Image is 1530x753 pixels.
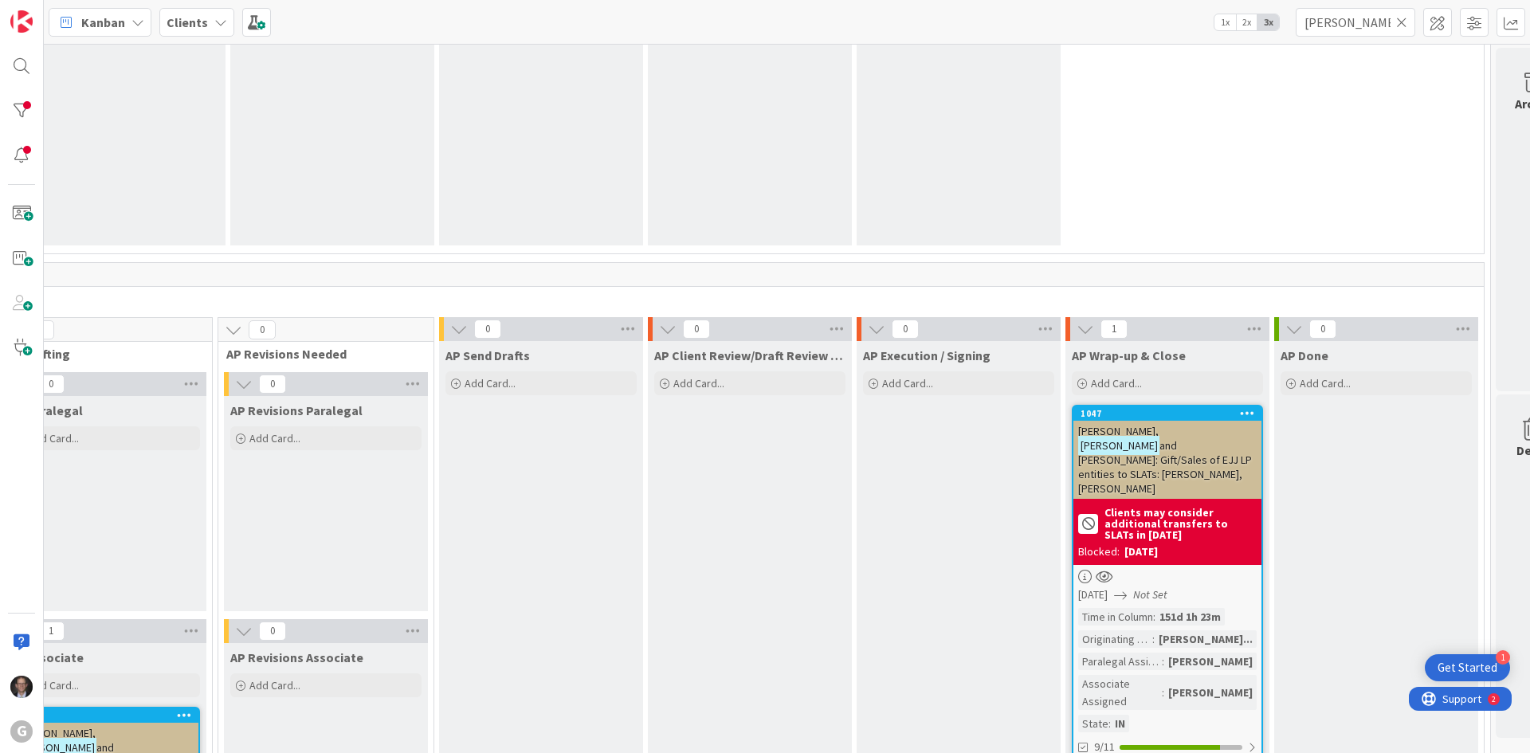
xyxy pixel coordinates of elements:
div: G [10,720,33,743]
span: AP Paralegal [9,402,83,418]
div: 151d 1h 23m [1155,608,1225,626]
span: AP Revisions Associate [230,649,363,665]
span: : [1152,630,1155,648]
span: Add Card... [28,431,79,445]
span: 0 [259,375,286,394]
span: 2x [1236,14,1257,30]
span: 0 [683,320,710,339]
span: : [1153,608,1155,626]
div: 2054 [18,710,198,721]
mark: [PERSON_NAME] [1078,436,1159,454]
span: : [1162,653,1164,670]
span: and [PERSON_NAME]: Gift/Sales of EJJ LP entities to SLATs: [PERSON_NAME], [PERSON_NAME] [1078,438,1252,496]
div: [PERSON_NAME] [1164,653,1257,670]
span: 1 [37,622,65,641]
img: Visit kanbanzone.com [10,10,33,33]
div: [DATE] [1124,543,1158,560]
span: 0 [1309,320,1336,339]
span: AP Execution / Signing [863,347,991,363]
span: [PERSON_NAME], [1078,424,1159,438]
div: State [1078,715,1108,732]
div: 2 [83,6,87,19]
span: AP Associate [9,649,84,665]
span: AP Wrap-up & Close [1072,347,1186,363]
span: Add Card... [249,678,300,692]
div: IN [1111,715,1129,732]
div: Paralegal Assigned [1078,653,1162,670]
span: Add Card... [1091,376,1142,390]
span: Add Card... [249,431,300,445]
div: 1047 [1073,406,1261,421]
span: Add Card... [1300,376,1351,390]
span: 1x [1214,14,1236,30]
span: [PERSON_NAME], [15,726,96,740]
b: Clients [167,14,208,30]
div: Originating Attorney [1078,630,1152,648]
span: [DATE] [1078,586,1108,603]
span: AP Revisions Paralegal [230,402,363,418]
div: 1047 [1081,408,1261,419]
span: AP Revisions Needed [226,346,414,362]
div: [PERSON_NAME]... [1155,630,1257,648]
div: 1 [1496,650,1510,665]
span: AP Client Review/Draft Review Meeting [654,347,845,363]
span: 1 [1100,320,1128,339]
span: Add Card... [882,376,933,390]
span: Add Card... [465,376,516,390]
span: 0 [259,622,286,641]
b: Clients may consider additional transfers to SLATs in [DATE] [1104,507,1257,540]
span: Add Card... [673,376,724,390]
span: Add Card... [28,678,79,692]
span: 0 [249,320,276,339]
span: 0 [892,320,919,339]
span: 0 [474,320,501,339]
div: Blocked: [1078,543,1120,560]
div: [PERSON_NAME] [1164,684,1257,701]
span: AP Drafting [5,346,192,362]
span: 0 [37,375,65,394]
span: Support [33,2,73,22]
span: Kanban [81,13,125,32]
div: Get Started [1438,660,1497,676]
div: Open Get Started checklist, remaining modules: 1 [1425,654,1510,681]
div: 1047[PERSON_NAME],[PERSON_NAME]and [PERSON_NAME]: Gift/Sales of EJJ LP entities to SLATs: [PERSON... [1073,406,1261,499]
span: : [1108,715,1111,732]
div: Associate Assigned [1078,675,1162,710]
input: Quick Filter... [1296,8,1415,37]
span: AP Done [1281,347,1328,363]
span: 3x [1257,14,1279,30]
i: Not Set [1133,587,1167,602]
span: : [1162,684,1164,701]
img: JT [10,676,33,698]
span: AP Send Drafts [445,347,530,363]
div: Time in Column [1078,608,1153,626]
div: 2054 [10,708,198,723]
